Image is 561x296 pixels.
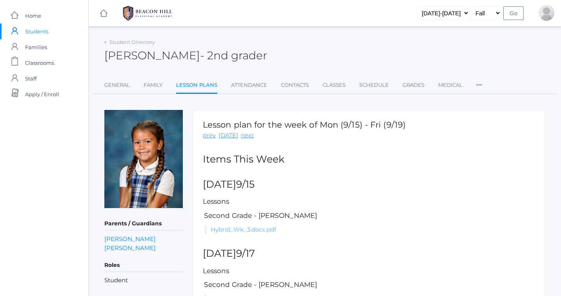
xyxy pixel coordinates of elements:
a: Lesson Plans [176,77,217,94]
a: Grades [403,77,424,93]
a: [DATE] [219,131,238,140]
li: Student [104,276,183,285]
a: prev [203,131,216,140]
span: Home [25,8,41,24]
a: next [241,131,254,140]
input: Go [503,6,524,20]
a: Hybrid_Wk_3.docx.pdf [211,226,276,233]
a: Attendance [231,77,267,93]
span: Classrooms [25,55,54,71]
h5: Roles [104,259,183,272]
h5: Parents / Guardians [104,217,183,230]
h2: [DATE] [203,179,535,190]
a: Student Directory [109,39,155,45]
h1: Lesson plan for the week of Mon (9/15) - Fri (9/19) [203,120,406,129]
span: - 2nd grader [200,49,267,62]
h5: Lessons [203,198,535,205]
span: Students [25,24,48,39]
a: Contacts [281,77,309,93]
span: Apply / Enroll [25,86,59,102]
h2: Items This Week [203,154,535,165]
span: 9/15 [236,178,255,190]
a: [PERSON_NAME] [104,243,156,252]
a: Schedule [359,77,389,93]
h2: [DATE] [203,248,535,259]
a: Medical [438,77,463,93]
span: Families [25,39,47,55]
img: Fern Teffeteller [104,110,183,208]
h5: Second Grade - [PERSON_NAME] [203,281,535,289]
a: General [104,77,130,93]
a: [PERSON_NAME] [104,234,156,243]
img: BHCALogos-05-308ed15e86a5a0abce9b8dd61676a3503ac9727e845dece92d48e8588c001991.png [118,4,177,23]
h5: Second Grade - [PERSON_NAME] [203,212,535,219]
a: Classes [322,77,346,93]
h2: [PERSON_NAME] [104,49,267,62]
a: Family [144,77,162,93]
div: Shannon Teffeteller [539,5,554,21]
span: Staff [25,71,36,86]
h5: Lessons [203,267,535,275]
span: 9/17 [236,247,255,259]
